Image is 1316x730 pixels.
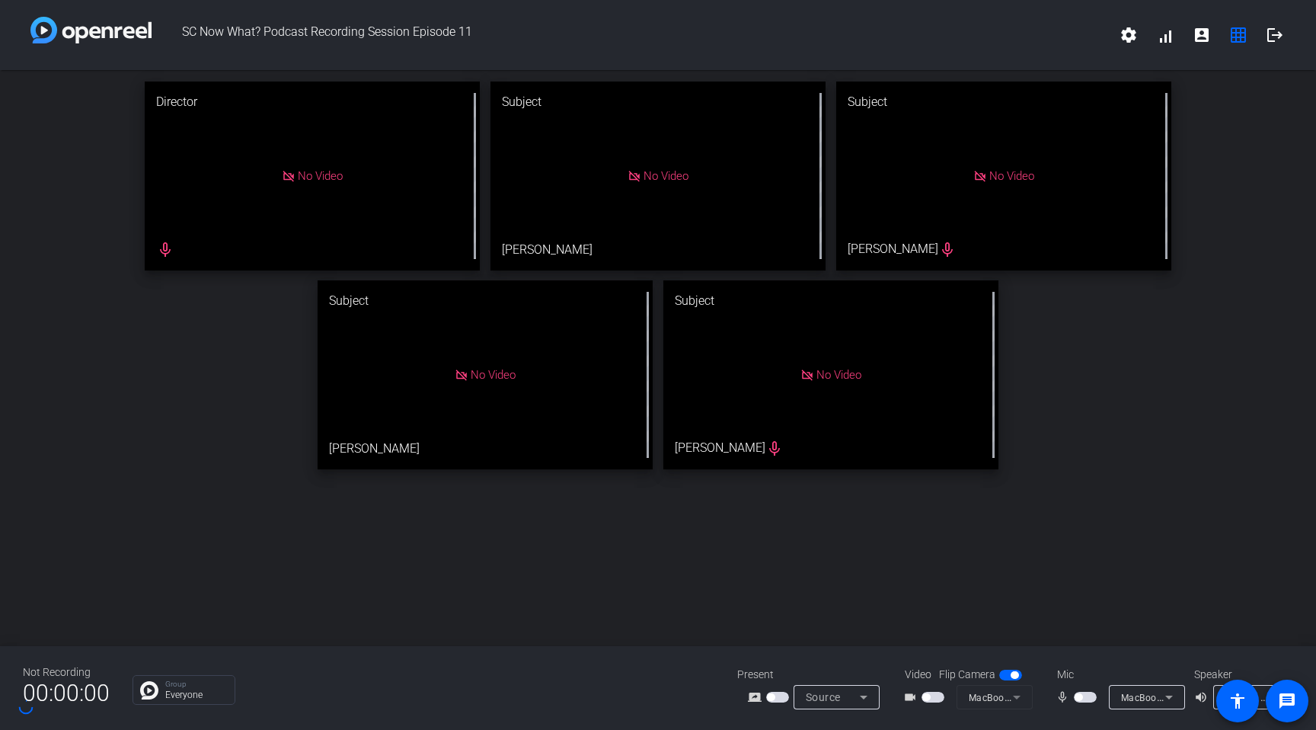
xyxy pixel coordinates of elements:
p: Group [165,680,227,688]
span: Flip Camera [939,667,995,683]
mat-icon: accessibility [1228,692,1247,710]
mat-icon: grid_on [1229,26,1247,44]
div: Subject [663,280,998,322]
div: Not Recording [23,664,110,680]
img: Chat Icon [140,681,158,700]
div: Director [145,82,480,123]
span: No Video [471,368,516,382]
mat-icon: screen_share_outline [748,688,766,706]
mat-icon: volume_up [1194,688,1212,706]
span: Video [905,667,931,683]
div: Subject [490,82,826,123]
div: Present [737,667,890,683]
mat-icon: settings [1120,26,1138,44]
span: MacBook Pro Microphone (Built-in) [1121,691,1276,703]
mat-icon: logout [1266,26,1284,44]
span: No Video [816,368,861,382]
mat-icon: videocam_outline [903,688,922,706]
mat-icon: mic_none [1056,688,1074,706]
span: SC Now What? Podcast Recording Session Episode 11 [152,17,1110,53]
span: No Video [644,169,688,183]
button: signal_cellular_alt [1147,17,1183,53]
div: Speaker [1194,667,1286,683]
img: white-gradient.svg [30,17,152,43]
div: Subject [836,82,1171,123]
span: No Video [298,169,343,183]
p: Everyone [165,690,227,700]
div: Subject [318,280,653,322]
span: Source [806,691,841,703]
span: 00:00:00 [23,674,110,712]
mat-icon: message [1278,692,1296,710]
mat-icon: account_box [1193,26,1211,44]
div: Mic [1042,667,1194,683]
span: No Video [989,169,1034,183]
